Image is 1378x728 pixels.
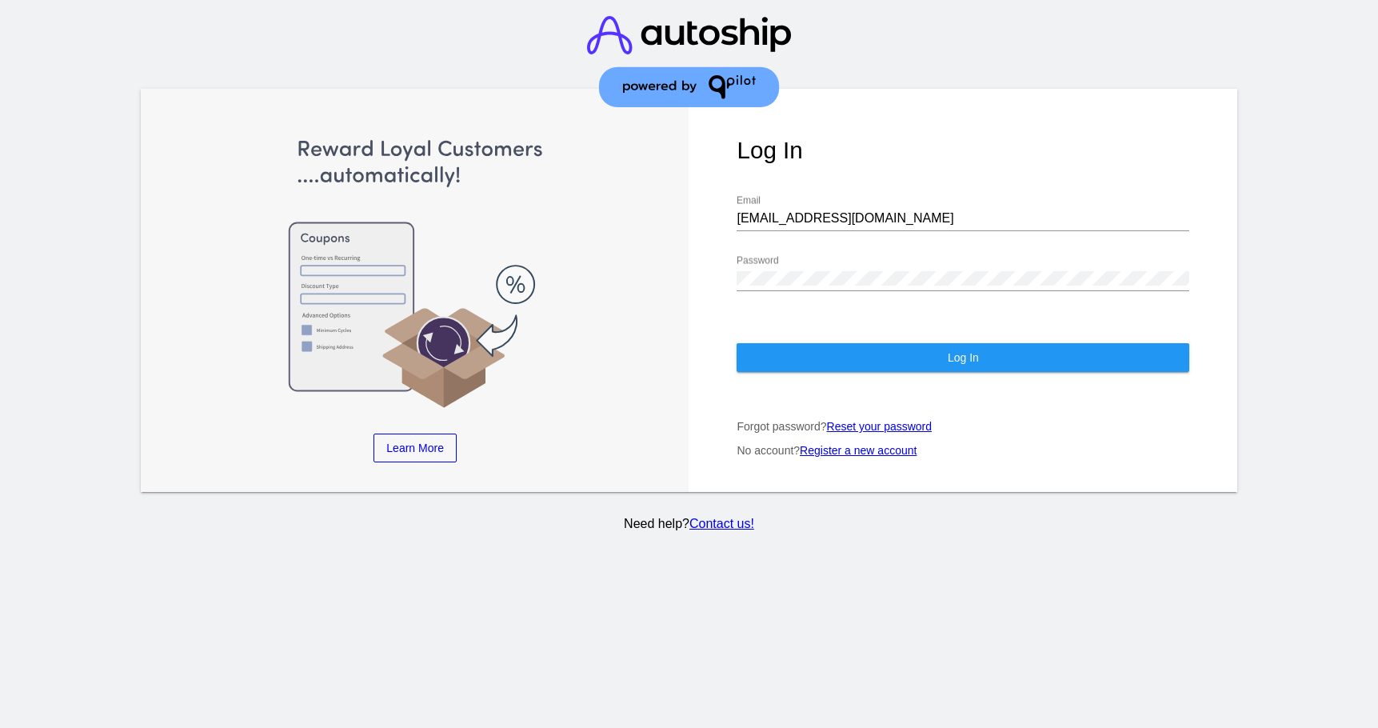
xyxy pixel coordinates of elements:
h1: Log In [737,137,1189,164]
a: Learn More [373,434,457,462]
p: Need help? [138,517,1240,531]
img: Apply Coupons Automatically to Scheduled Orders with QPilot [189,137,641,410]
p: Forgot password? [737,420,1189,433]
button: Log In [737,343,1189,372]
span: Learn More [386,442,444,454]
a: Register a new account [800,444,917,457]
input: Email [737,211,1189,226]
p: No account? [737,444,1189,457]
a: Reset your password [827,420,933,433]
a: Contact us! [689,517,754,530]
span: Log In [948,351,979,364]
